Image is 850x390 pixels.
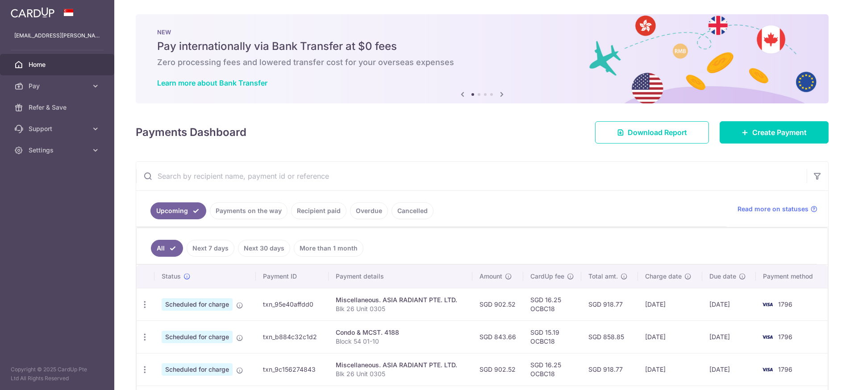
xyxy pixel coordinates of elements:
[778,300,792,308] span: 1796
[136,124,246,140] h4: Payments Dashboard
[136,162,807,190] input: Search by recipient name, payment id or reference
[737,205,817,213] a: Read more on statuses
[472,288,523,320] td: SGD 902.52
[472,353,523,386] td: SGD 902.52
[29,103,87,112] span: Refer & Save
[11,7,54,18] img: CardUp
[709,272,736,281] span: Due date
[256,320,329,353] td: txn_b884c32c1d2
[29,60,87,69] span: Home
[336,361,465,369] div: Miscellaneous. ASIA RADIANT PTE. LTD.
[778,333,792,341] span: 1796
[336,296,465,304] div: Miscellaneous. ASIA RADIANT PTE. LTD.
[595,121,709,144] a: Download Report
[752,127,807,138] span: Create Payment
[29,146,87,155] span: Settings
[29,82,87,90] span: Pay
[581,353,638,386] td: SGD 918.77
[645,272,682,281] span: Charge date
[758,332,776,342] img: Bank Card
[702,288,756,320] td: [DATE]
[29,124,87,133] span: Support
[336,337,465,346] p: Block 54 01-10
[581,320,638,353] td: SGD 858.85
[329,265,472,288] th: Payment details
[294,240,363,257] a: More than 1 month
[628,127,687,138] span: Download Report
[14,31,100,40] p: [EMAIL_ADDRESS][PERSON_NAME][DOMAIN_NAME]
[157,57,807,68] h6: Zero processing fees and lowered transfer cost for your overseas expenses
[758,299,776,310] img: Bank Card
[162,363,233,376] span: Scheduled for charge
[350,202,388,219] a: Overdue
[162,331,233,343] span: Scheduled for charge
[336,328,465,337] div: Condo & MCST. 4188
[737,205,808,213] span: Read more on statuses
[638,288,702,320] td: [DATE]
[638,320,702,353] td: [DATE]
[720,121,829,144] a: Create Payment
[336,304,465,313] p: Blk 26 Unit 0305
[336,369,465,378] p: Blk 26 Unit 0305
[530,272,564,281] span: CardUp fee
[157,78,267,87] a: Learn more about Bank Transfer
[256,265,329,288] th: Payment ID
[210,202,287,219] a: Payments on the way
[702,320,756,353] td: [DATE]
[162,298,233,311] span: Scheduled for charge
[758,364,776,375] img: Bank Card
[523,353,581,386] td: SGD 16.25 OCBC18
[157,29,807,36] p: NEW
[479,272,502,281] span: Amount
[291,202,346,219] a: Recipient paid
[151,240,183,257] a: All
[136,14,829,103] img: Bank transfer banner
[702,353,756,386] td: [DATE]
[523,288,581,320] td: SGD 16.25 OCBC18
[187,240,234,257] a: Next 7 days
[523,320,581,353] td: SGD 15.19 OCBC18
[150,202,206,219] a: Upcoming
[162,272,181,281] span: Status
[588,272,618,281] span: Total amt.
[256,353,329,386] td: txn_9c156274843
[472,320,523,353] td: SGD 843.66
[238,240,290,257] a: Next 30 days
[756,265,828,288] th: Payment method
[392,202,433,219] a: Cancelled
[157,39,807,53] h5: Pay internationally via Bank Transfer at $0 fees
[638,353,702,386] td: [DATE]
[256,288,329,320] td: txn_95e40affdd0
[778,365,792,373] span: 1796
[581,288,638,320] td: SGD 918.77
